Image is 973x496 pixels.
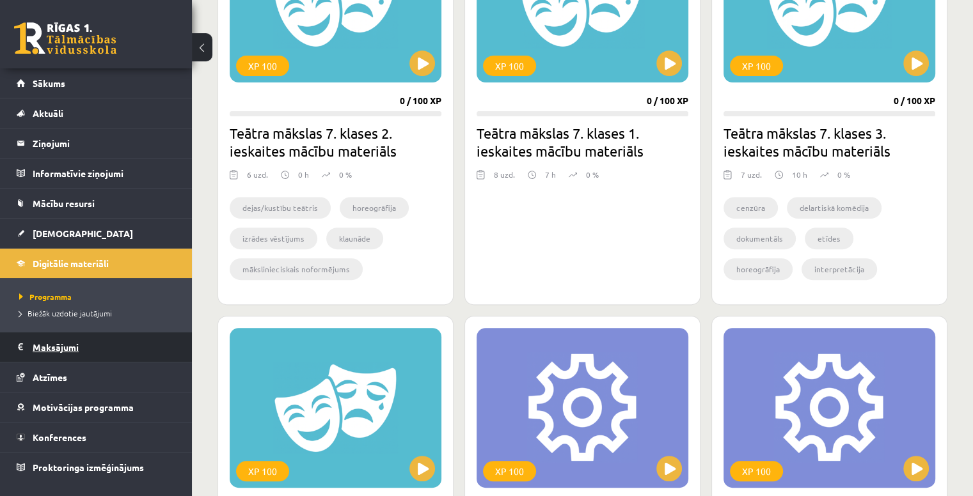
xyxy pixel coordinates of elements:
span: Digitālie materiāli [33,258,109,269]
a: Aktuāli [17,98,176,128]
a: Ziņojumi [17,128,176,158]
li: cenzūra [724,197,778,219]
a: Konferences [17,422,176,452]
span: Atzīmes [33,371,67,383]
li: izrādes vēstījums [230,228,317,249]
div: XP 100 [483,56,536,76]
a: Sākums [17,68,176,98]
li: mākslinieciskais noformējums [230,258,363,280]
h2: Teātra mākslas 7. klases 2. ieskaites mācību materiāls [230,124,441,160]
legend: Maksājumi [33,332,176,362]
div: 7 uzd. [741,169,762,188]
div: XP 100 [483,461,536,481]
a: [DEMOGRAPHIC_DATA] [17,219,176,248]
a: Atzīmes [17,362,176,392]
li: horeogrāfija [340,197,409,219]
a: Motivācijas programma [17,392,176,422]
a: Biežāk uzdotie jautājumi [19,307,179,319]
li: klaunāde [326,228,383,249]
span: [DEMOGRAPHIC_DATA] [33,228,133,239]
p: 0 % [837,169,850,180]
li: horeogrāfija [724,258,793,280]
a: Proktoringa izmēģinājums [17,453,176,482]
legend: Informatīvie ziņojumi [33,159,176,188]
span: Motivācijas programma [33,401,134,413]
li: etīdes [805,228,853,249]
a: Digitālie materiāli [17,249,176,278]
li: dejas/kustību teātris [230,197,331,219]
div: 8 uzd. [494,169,515,188]
li: dokumentāls [724,228,796,249]
span: Proktoringa izmēģinājums [33,461,144,473]
p: 10 h [792,169,807,180]
span: Mācību resursi [33,198,95,209]
a: Mācību resursi [17,189,176,218]
span: Sākums [33,77,65,89]
a: Maksājumi [17,332,176,362]
p: 0 % [586,169,599,180]
div: XP 100 [730,461,783,481]
h2: Teātra mākslas 7. klases 3. ieskaites mācību materiāls [724,124,935,160]
li: delartiskā komēdija [787,197,882,219]
p: 0 % [339,169,352,180]
span: Aktuāli [33,107,63,119]
span: Konferences [33,431,86,443]
div: XP 100 [730,56,783,76]
p: 7 h [545,169,556,180]
span: Programma [19,291,72,302]
legend: Ziņojumi [33,128,176,158]
div: 6 uzd. [247,169,268,188]
a: Rīgas 1. Tālmācības vidusskola [14,22,116,54]
a: Informatīvie ziņojumi [17,159,176,188]
p: 0 h [298,169,309,180]
div: XP 100 [236,56,289,76]
h2: Teātra mākslas 7. klases 1. ieskaites mācību materiāls [477,124,688,160]
span: Biežāk uzdotie jautājumi [19,308,112,318]
a: Programma [19,291,179,302]
div: XP 100 [236,461,289,481]
li: interpretācija [802,258,877,280]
